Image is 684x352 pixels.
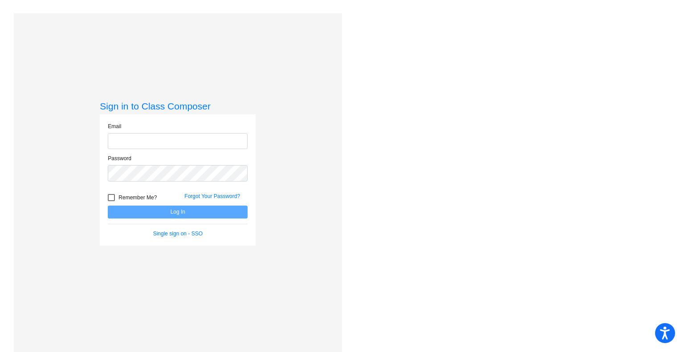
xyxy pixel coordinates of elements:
a: Forgot Your Password? [184,193,240,199]
button: Log In [108,206,248,218]
span: Remember Me? [118,192,157,203]
label: Password [108,154,131,162]
label: Email [108,122,121,130]
h3: Sign in to Class Composer [100,101,256,112]
a: Single sign on - SSO [153,231,203,237]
